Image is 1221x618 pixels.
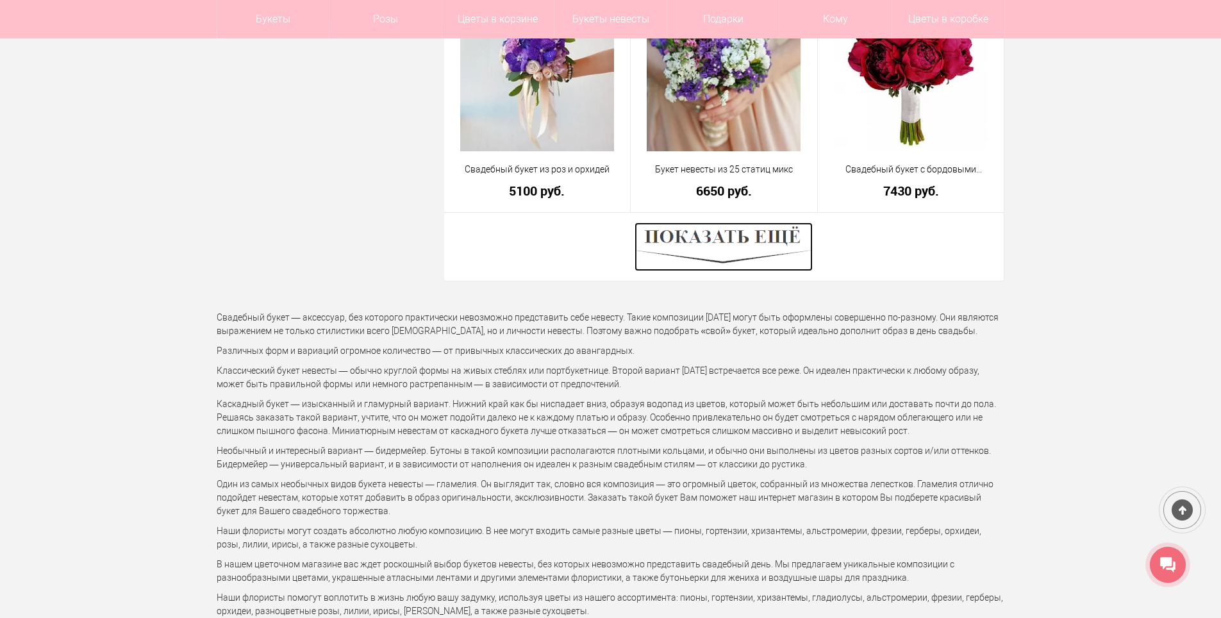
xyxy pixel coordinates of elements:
[217,558,1005,585] p: В нашем цветочном магазине вас ждет роскошный выбор букетов невесты, без которых невозможно предс...
[217,444,1005,471] p: Необычный и интересный вариант — бидермейер. Бутоны в такой композиции располагаются плотными кол...
[453,163,622,176] a: Свадебный букет из роз и орхидей
[635,222,813,271] img: Показать ещё
[217,524,1005,551] p: Наши флористы могут создать абсолютно любую композицию. В нее могут входить самые разные цветы — ...
[453,184,622,197] a: 5100 руб.
[217,397,1005,438] p: Каскадный букет — изысканный и гламурный вариант. Нижний край как бы ниспадает вниз, образуя водо...
[217,364,1005,391] p: Классический букет невесты — обычно круглой формы на живых стеблях или портбукетнице. Второй вари...
[639,184,809,197] a: 6650 руб.
[639,163,809,176] a: Букет невесты из 25 статиц микс
[635,241,813,251] a: Показать ещё
[217,311,1005,338] p: Свадебный букет — аксессуар, без которого практически невозможно представить себе невесту. Такие ...
[217,344,1005,358] p: Различных форм и вариаций огромное количество — от привычных классических до авангардных.
[217,591,1005,618] p: Наши флористы помогут воплотить в жизнь любую вашу задумку, используя цветы из нашего ассортимент...
[217,478,1005,518] p: Один из самых необычных видов букета невесты — гламелия. Он выглядит так, словно вся композиция —...
[826,163,996,176] a: Свадебный букет с бордовыми пионами
[826,184,996,197] a: 7430 руб.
